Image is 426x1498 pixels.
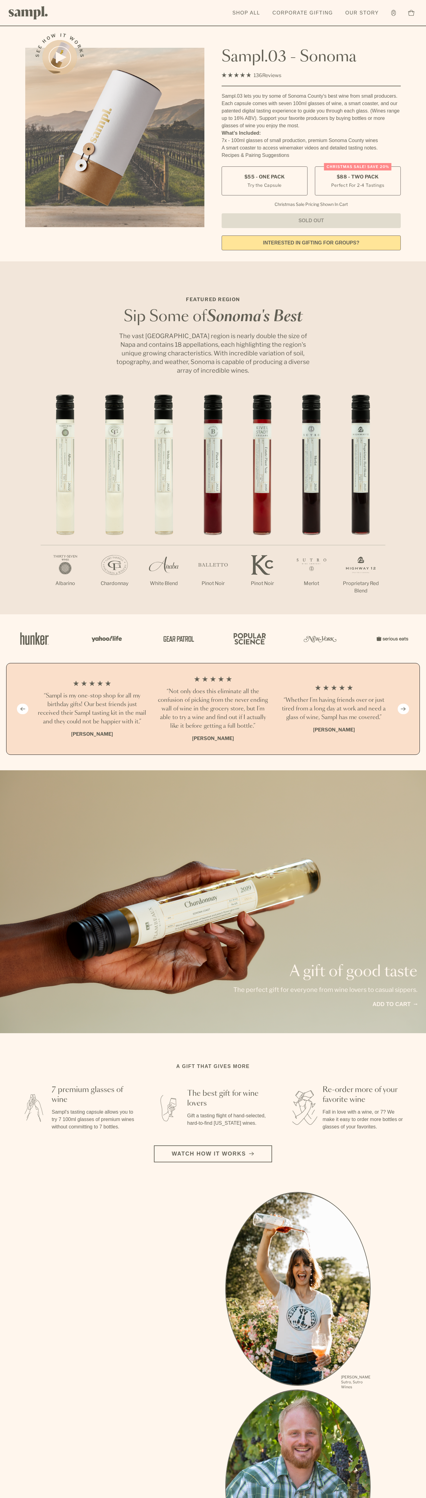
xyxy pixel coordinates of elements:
[222,137,401,144] li: 7x - 100ml glasses of small production, premium Sonoma County wines
[278,676,389,742] li: 3 / 4
[222,235,401,250] a: interested in gifting for groups?
[313,727,355,733] b: [PERSON_NAME]
[323,1108,406,1131] p: Fall in love with a wine, or 7? We make it easy to order more bottles or glasses of your favorites.
[115,309,311,324] h2: Sip Some of
[222,48,401,66] h1: Sampl.03 - Sonoma
[71,731,113,737] b: [PERSON_NAME]
[331,182,384,188] small: Perfect For 2-4 Tastings
[139,395,188,607] li: 3 / 7
[17,704,28,714] button: Previous slide
[42,40,77,75] button: See how it works
[158,687,269,731] h3: “Not only does this eliminate all the confusion of picking from the never ending wall of wine in ...
[188,580,238,587] p: Pinot Noir
[115,332,311,375] p: The vast [GEOGRAPHIC_DATA] region is nearly double the size of Napa and contains 18 appellations,...
[336,580,385,595] p: Proprietary Red Blend
[373,625,410,652] img: Artboard_7_5b34974b-f019-449e-91fb-745f8d0877ee_x450.png
[341,1375,371,1390] p: [PERSON_NAME] Sutro, Sutro Wines
[115,296,311,303] p: Featured Region
[16,625,53,652] img: Artboard_1_c8cd28af-0030-4af1-819c-248e302c7f06_x450.png
[287,395,336,607] li: 6 / 7
[222,92,401,129] div: Sampl.03 lets you try some of Sonoma County's best wine from small producers. Each capsule comes ...
[372,1000,417,1009] a: Add to cart
[37,676,148,742] li: 1 / 4
[25,48,204,227] img: Sampl.03 - Sonoma
[52,1085,135,1105] h3: 7 premium glasses of wine
[324,163,392,170] div: Christmas SALE! Save 20%
[90,395,139,607] li: 2 / 7
[398,704,409,714] button: Next slide
[222,152,401,159] li: Recipes & Pairing Suggestions
[233,964,417,979] p: A gift of good taste
[233,985,417,994] p: The perfect gift for everyone from wine lovers to casual sippers.
[207,309,303,324] em: Sonoma's Best
[222,71,281,80] div: 136Reviews
[188,395,238,607] li: 4 / 7
[90,580,139,587] p: Chardonnay
[323,1085,406,1105] h3: Re-order more of your favorite wine
[269,6,336,20] a: Corporate Gifting
[222,144,401,152] li: A smart coaster to access winemaker videos and detailed tasting notes.
[238,580,287,587] p: Pinot Noir
[287,580,336,587] p: Merlot
[41,395,90,607] li: 1 / 7
[262,72,281,78] span: Reviews
[254,72,262,78] span: 136
[238,395,287,607] li: 5 / 7
[247,182,282,188] small: Try the Capsule
[342,6,382,20] a: Our Story
[229,6,263,20] a: Shop All
[230,625,267,652] img: Artboard_4_28b4d326-c26e-48f9-9c80-911f17d6414e_x450.png
[222,130,261,136] strong: What’s Included:
[52,1108,135,1131] p: Sampl's tasting capsule allows you to try 7 100ml glasses of premium wines without committing to ...
[278,696,389,722] h3: “Whether I'm having friends over or just tired from a long day at work and need a glass of wine, ...
[337,174,379,180] span: $88 - Two Pack
[302,625,339,652] img: Artboard_3_0b291449-6e8c-4d07-b2c2-3f3601a19cd1_x450.png
[271,202,351,207] li: Christmas Sale Pricing Shown In Cart
[222,213,401,228] button: Sold Out
[336,395,385,614] li: 7 / 7
[159,625,196,652] img: Artboard_5_7fdae55a-36fd-43f7-8bfd-f74a06a2878e_x450.png
[9,6,48,19] img: Sampl logo
[37,692,148,726] h3: “Sampl is my one-stop shop for all my birthday gifts! Our best friends just received their Sampl ...
[139,580,188,587] p: White Blend
[244,174,285,180] span: $55 - One Pack
[187,1089,271,1108] h3: The best gift for wine lovers
[41,580,90,587] p: Albarino
[192,735,234,741] b: [PERSON_NAME]
[154,1145,272,1162] button: Watch how it works
[87,625,124,652] img: Artboard_6_04f9a106-072f-468a-bdd7-f11783b05722_x450.png
[158,676,269,742] li: 2 / 4
[187,1112,271,1127] p: Gift a tasting flight of hand-selected, hard-to-find [US_STATE] wines.
[176,1063,250,1070] h2: A gift that gives more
